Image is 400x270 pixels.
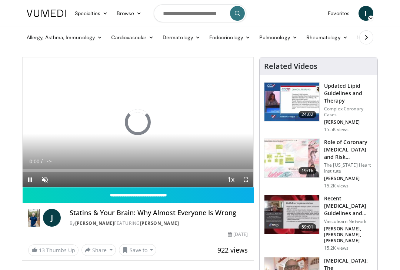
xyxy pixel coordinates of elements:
p: 15.5K views [324,127,349,133]
button: Share [81,244,116,256]
h4: Related Videos [264,62,317,71]
p: The [US_STATE] Heart Institute [324,162,373,174]
button: Playback Rate [224,172,239,187]
a: Endocrinology [205,30,255,45]
a: Dermatology [158,30,205,45]
a: [PERSON_NAME] [140,220,179,226]
img: 77f671eb-9394-4acc-bc78-a9f077f94e00.150x105_q85_crop-smart_upscale.jpg [264,83,319,121]
a: [PERSON_NAME] [75,220,114,226]
button: Unmute [37,172,52,187]
span: 922 views [217,246,248,254]
h3: Updated Lipid Guidelines and Therapy [324,82,373,104]
div: [DATE] [228,231,248,238]
a: 19:16 Role of Coronary [MEDICAL_DATA] and Risk Stratification The [US_STATE] Heart Institute [PER... [264,139,373,189]
span: 24:02 [299,111,316,118]
a: 13 Thumbs Up [28,244,79,256]
span: -:- [47,159,51,164]
a: Pulmonology [255,30,302,45]
h3: Recent [MEDICAL_DATA] Guidelines and Integration into Clinical Practice [324,195,373,217]
span: 0:00 [29,159,39,164]
span: / [41,159,43,164]
span: 59:01 [299,223,316,231]
div: By FEATURING [70,220,248,227]
div: Progress Bar [23,169,253,172]
a: Cardiovascular [107,30,158,45]
p: [PERSON_NAME], [PERSON_NAME], [PERSON_NAME] [324,226,373,244]
a: Allergy, Asthma, Immunology [22,30,107,45]
a: J [43,209,61,227]
a: Favorites [323,6,354,21]
h3: Role of Coronary [MEDICAL_DATA] and Risk Stratification [324,139,373,161]
button: Fullscreen [239,172,253,187]
a: Specialties [70,6,112,21]
p: 15.2K views [324,245,349,251]
button: Save to [119,244,157,256]
span: 19:16 [299,167,316,174]
img: 87825f19-cf4c-4b91-bba1-ce218758c6bb.150x105_q85_crop-smart_upscale.jpg [264,195,319,234]
a: 24:02 Updated Lipid Guidelines and Therapy Complex Coronary Cases [PERSON_NAME] 15.5K views [264,82,373,133]
video-js: Video Player [23,57,253,187]
p: [PERSON_NAME] [324,119,373,125]
input: Search topics, interventions [154,4,246,22]
p: [PERSON_NAME] [324,176,373,181]
p: Complex Coronary Cases [324,106,373,118]
p: Vasculearn Network [324,219,373,224]
button: Pause [23,172,37,187]
img: Dr. Jordan Rennicke [28,209,40,227]
p: 15.2K views [324,183,349,189]
a: Browse [112,6,146,21]
img: VuMedi Logo [27,10,66,17]
a: Rheumatology [302,30,352,45]
a: I [359,6,373,21]
img: 1efa8c99-7b8a-4ab5-a569-1c219ae7bd2c.150x105_q85_crop-smart_upscale.jpg [264,139,319,177]
h4: Statins & Your Brain: Why Almost Everyone Is Wrong [70,209,248,217]
a: 59:01 Recent [MEDICAL_DATA] Guidelines and Integration into Clinical Practice Vasculearn Network ... [264,195,373,251]
span: 13 [39,247,45,254]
